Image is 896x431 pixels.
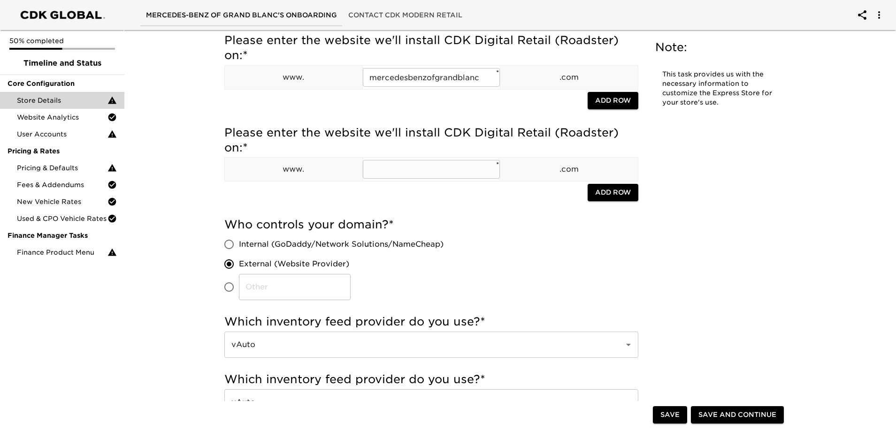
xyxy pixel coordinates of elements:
button: Save and Continue [691,407,784,424]
span: Pricing & Defaults [17,163,107,173]
h5: Which inventory feed provider do you use? [224,314,638,329]
h5: Please enter the website we'll install CDK Digital Retail (Roadster) on: [224,125,638,155]
button: Save [653,407,687,424]
span: External (Website Provider) [239,258,349,270]
h5: Note: [655,40,782,55]
button: Open [622,396,635,409]
span: Internal (GoDaddy/Network Solutions/NameCheap) [239,239,444,250]
span: Website Analytics [17,113,107,122]
button: Add Row [588,184,638,201]
p: This task provides us with the necessary information to customize the Express Store for your stor... [662,70,775,107]
h5: Please enter the website we'll install CDK Digital Retail (Roadster) on: [224,33,638,63]
button: Open [622,338,635,351]
span: Used & CPO Vehicle Rates [17,214,107,223]
span: Finance Product Menu [17,248,107,257]
h5: Who controls your domain? [224,217,638,232]
span: Finance Manager Tasks [8,231,117,240]
p: .com [500,72,638,83]
span: Mercedes-Benz of Grand Blanc's Onboarding [146,9,337,21]
p: www. [225,164,362,175]
button: account of current user [868,4,890,26]
p: .com [500,164,638,175]
h5: Which inventory feed provider do you use? [224,372,638,387]
span: Timeline and Status [8,58,117,69]
span: Add Row [595,95,631,106]
span: Save [660,409,680,421]
span: Pricing & Rates [8,146,117,156]
input: Other [239,274,351,300]
span: Contact CDK Modern Retail [348,9,462,21]
span: User Accounts [17,129,107,139]
span: Store Details [17,96,107,105]
p: 50% completed [9,36,115,45]
span: Add Row [595,187,631,198]
button: Add Row [588,92,638,109]
span: Fees & Addendums [17,180,107,189]
span: Core Configuration [8,79,117,88]
p: www. [225,72,362,83]
span: Save and Continue [698,409,776,421]
span: New Vehicle Rates [17,197,107,206]
button: account of current user [851,4,873,26]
